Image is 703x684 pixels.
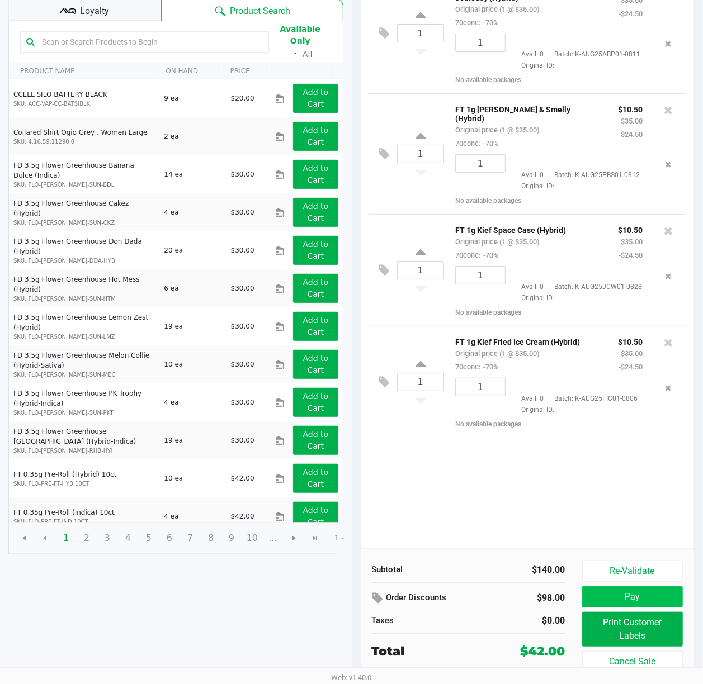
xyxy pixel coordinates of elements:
[455,75,677,85] div: No available packages
[372,588,496,609] div: Order Discounts
[9,383,159,421] td: FD 3.5g Flower Greenhouse PK Trophy (Hybrid-Indica)
[293,198,338,227] button: Add to Cart
[13,180,154,189] p: SKU: FLO-[PERSON_NAME]-SUN-BDL
[117,528,139,549] span: Page 4
[303,240,329,260] app-button-loader: Add to Cart
[293,388,338,417] button: Add to Cart
[159,345,225,383] td: 10 ea
[514,405,643,415] span: Original ID:
[582,586,683,607] button: Pay
[477,563,565,577] div: $140.00
[293,464,338,493] button: Add to Cart
[76,528,97,549] span: Page 2
[455,251,498,259] small: 70conc:
[159,497,225,535] td: 4 ea
[303,430,329,450] app-button-loader: Add to Cart
[180,528,201,549] span: Page 7
[303,126,329,146] app-button-loader: Add to Cart
[661,266,676,287] button: Remove the package from the orderLine
[455,363,498,371] small: 70conc:
[582,612,683,647] button: Print Customer Labels
[9,63,343,522] div: Data table
[219,63,267,79] th: PRICE
[293,312,338,341] button: Add to Cart
[9,63,154,79] th: PRODUCT NAME
[159,269,225,307] td: 6 ea
[9,497,159,535] td: FT 0.35g Pre-Roll (Indica) 10ct
[303,278,329,298] app-button-loader: Add to Cart
[13,528,35,549] span: Go to the first page
[293,274,338,303] button: Add to Cart
[159,383,225,421] td: 4 ea
[455,102,601,123] p: FT 1g [PERSON_NAME] & Smelly (Hybrid)
[544,171,554,179] span: ·
[159,459,225,497] td: 10 ea
[514,50,640,58] span: Avail: 0 Batch: K-AUG25ABP01-0811
[200,528,221,549] span: Page 8
[37,34,263,50] input: Scan or Search Products to Begin
[80,4,109,18] span: Loyalty
[231,512,254,520] span: $42.00
[455,139,498,148] small: 70conc:
[20,534,29,543] span: Go to the first page
[619,251,643,259] small: -$24.50
[544,50,554,58] span: ·
[661,378,676,398] button: Remove the package from the orderLine
[293,426,338,455] button: Add to Cart
[661,34,676,54] button: Remove the package from the orderLine
[480,363,498,371] span: -70%
[55,528,77,549] span: Page 1
[13,294,154,303] p: SKU: FLO-[PERSON_NAME]-SUN-HTM
[455,18,498,27] small: 70conc:
[455,349,539,358] small: Original price (1 @ $35.00)
[293,160,338,189] button: Add to Cart
[231,474,254,482] span: $42.00
[13,256,154,265] p: SKU: FLO-[PERSON_NAME]-DDA-HYB
[514,395,638,402] span: Avail: 0 Batch: K-AUG25FIC01-0806
[661,154,676,175] button: Remove the package from the orderLine
[455,223,601,235] p: FT 1g Kief Space Case (Hybrid)
[303,88,329,108] app-button-loader: Add to Cart
[618,335,643,346] p: $10.50
[13,137,154,146] p: SKU: 4.16.59.11290.0
[231,208,254,216] span: $30.00
[303,392,329,412] app-button-loader: Add to Cart
[288,49,303,59] span: ᛫
[621,237,643,246] small: $35.00
[13,332,154,341] p: SKU: FLO-[PERSON_NAME]-SUN-LMZ
[621,117,643,125] small: $35.00
[290,534,299,543] span: Go to the next page
[619,363,643,371] small: -$24.50
[262,528,284,549] span: Page 11
[455,307,677,317] div: No available packages
[618,102,643,114] p: $10.50
[334,533,404,544] kendo-pager-info: 1 - 30 of 316 items
[512,588,565,607] div: $98.00
[9,307,159,345] td: FD 3.5g Flower Greenhouse Lemon Zest (Hybrid)
[13,446,154,455] p: SKU: FLO-[PERSON_NAME]-RHB-HYI
[284,528,305,549] span: Go to the next page
[34,528,55,549] span: Go to the previous page
[9,421,159,459] td: FD 3.5g Flower Greenhouse [GEOGRAPHIC_DATA] (Hybrid-Indica)
[9,193,159,231] td: FD 3.5g Flower Greenhouse Cakez (Hybrid)
[9,459,159,497] td: FT 0.35g Pre-Roll (Hybrid) 10ct
[154,63,218,79] th: ON HAND
[9,155,159,193] td: FD 3.5g Flower Greenhouse Banana Dulce (Indica)
[159,421,225,459] td: 19 ea
[231,436,254,444] span: $30.00
[231,398,254,406] span: $30.00
[13,408,154,417] p: SKU: FLO-[PERSON_NAME]-SUN-PKT
[303,354,329,374] app-button-loader: Add to Cart
[303,316,329,336] app-button-loader: Add to Cart
[9,231,159,269] td: FD 3.5g Flower Greenhouse Don Dada (Hybrid)
[455,196,677,206] div: No available packages
[231,94,254,102] span: $20.00
[13,218,154,227] p: SKU: FLO-[PERSON_NAME]-SUN-CKZ
[231,170,254,178] span: $30.00
[582,560,683,582] button: Re-Validate
[231,322,254,330] span: $30.00
[304,528,325,549] span: Go to the last page
[13,370,154,379] p: SKU: FLO-[PERSON_NAME]-SUN-MEC
[159,155,225,193] td: 14 ea
[310,534,319,543] span: Go to the last page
